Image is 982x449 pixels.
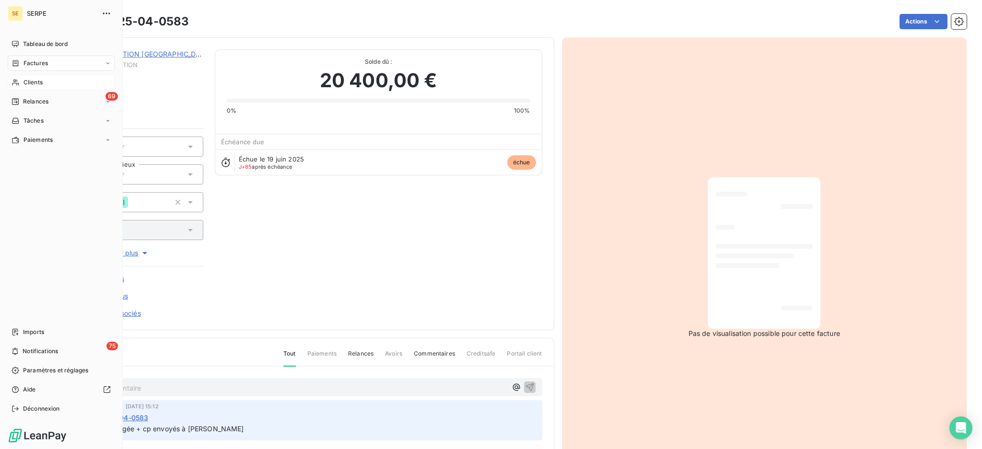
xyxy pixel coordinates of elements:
[8,382,115,397] a: Aide
[467,349,496,366] span: Creditsafe
[106,342,118,350] span: 75
[507,155,536,170] span: échue
[126,403,159,409] span: [DATE] 15:12
[8,428,67,443] img: Logo LeanPay
[23,404,60,413] span: Déconnexion
[23,347,58,356] span: Notifications
[385,349,402,366] span: Avoirs
[283,349,296,367] span: Tout
[23,385,36,394] span: Aide
[27,10,96,17] span: SERPE
[111,248,150,258] span: Voir plus
[23,366,88,375] span: Paramètres et réglages
[23,136,53,144] span: Paiements
[689,329,840,338] span: Pas de visualisation possible pour cette facture
[227,58,530,66] span: Solde dû :
[949,416,972,439] div: Open Intercom Messenger
[320,66,437,95] span: 20 400,00 €
[23,97,48,106] span: Relances
[23,78,43,87] span: Clients
[348,349,374,366] span: Relances
[307,349,337,366] span: Paiements
[239,164,292,170] span: après échéance
[75,61,203,69] span: 41METAPROMOTION
[900,14,947,29] button: Actions
[227,106,236,115] span: 0%
[507,349,542,366] span: Portail client
[64,425,244,433] span: 11/09 facture corrigée + cp envoyés à [PERSON_NAME]
[105,92,118,101] span: 69
[514,106,530,115] span: 100%
[239,163,252,170] span: J+85
[58,248,203,258] button: Voir plus
[414,349,455,366] span: Commentaires
[90,13,189,30] h3: 030-25-04-0583
[23,40,68,48] span: Tableau de bord
[8,6,23,21] div: SE
[239,155,304,163] span: Échue le 19 juin 2025
[75,50,211,58] a: M & A PROMOTION [GEOGRAPHIC_DATA]
[221,138,265,146] span: Échéance due
[23,59,48,68] span: Factures
[23,116,44,125] span: Tâches
[23,328,44,336] span: Imports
